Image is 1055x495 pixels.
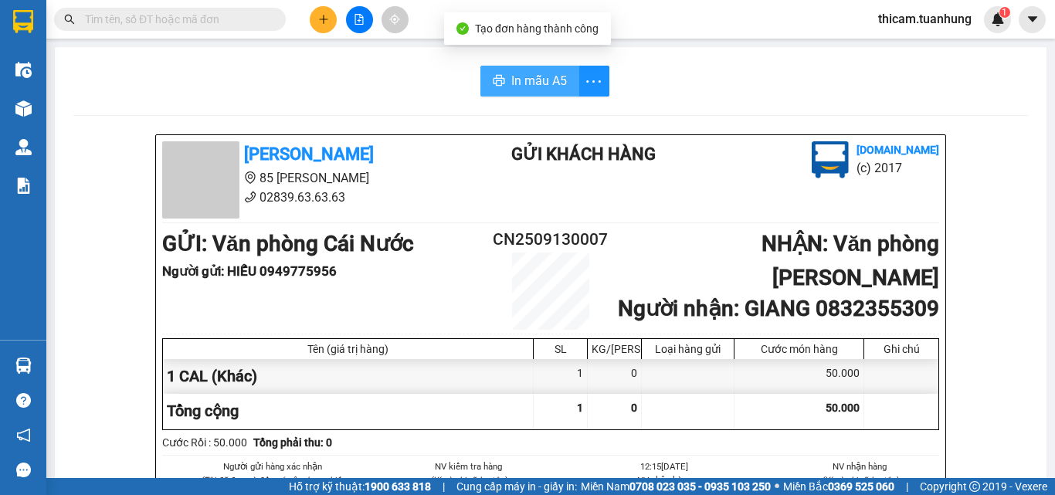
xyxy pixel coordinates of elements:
li: NV nhận hàng [781,459,940,473]
b: Người gửi : HIẾU 0949775956 [162,263,337,279]
strong: 1900 633 818 [365,480,431,493]
div: 1 [534,359,588,394]
span: more [579,72,609,91]
span: check-circle [456,22,469,35]
img: warehouse-icon [15,62,32,78]
span: environment [244,171,256,184]
img: solution-icon [15,178,32,194]
li: NV nhận hàng [585,473,744,487]
div: SL [538,343,583,355]
span: 50.000 [826,402,860,414]
span: printer [493,74,505,89]
b: Gửi khách hàng [511,144,656,164]
div: 50.000 [734,359,864,394]
img: logo-vxr [13,10,33,33]
li: (c) 2017 [857,158,939,178]
span: Miền Bắc [783,478,894,495]
button: plus [310,6,337,33]
span: 0 [631,402,637,414]
div: Loại hàng gửi [646,343,730,355]
button: caret-down [1019,6,1046,33]
span: file-add [354,14,365,25]
b: GỬI : Văn phòng Cái Nước [162,231,414,256]
b: NHẬN : Văn phòng [PERSON_NAME] [762,231,939,290]
span: plus [318,14,329,25]
span: ⚪️ [775,483,779,490]
button: aim [382,6,409,33]
span: In mẫu A5 [511,71,567,90]
strong: 0708 023 035 - 0935 103 250 [629,480,771,493]
span: Miền Nam [581,478,771,495]
li: NV kiểm tra hàng [389,459,548,473]
i: (Kí và ghi rõ họ tên) [429,475,507,486]
span: caret-down [1026,12,1040,26]
span: Tạo đơn hàng thành công [475,22,599,35]
img: icon-new-feature [991,12,1005,26]
span: thicam.tuanhung [866,9,984,29]
li: 02839.63.63.63 [162,188,449,207]
span: | [906,478,908,495]
span: phone [244,191,256,203]
img: logo.jpg [812,141,849,178]
li: 85 [PERSON_NAME] [162,168,449,188]
button: printerIn mẫu A5 [480,66,579,97]
div: Ghi chú [868,343,935,355]
span: question-circle [16,393,31,408]
sup: 1 [999,7,1010,18]
li: 12:15[DATE] [585,459,744,473]
b: Người nhận : GIANG 0832355309 [618,296,939,321]
input: Tìm tên, số ĐT hoặc mã đơn [85,11,267,28]
span: | [443,478,445,495]
span: Cung cấp máy in - giấy in: [456,478,577,495]
b: [DOMAIN_NAME] [857,144,939,156]
li: Người gửi hàng xác nhận [193,459,352,473]
div: 1 CAL (Khác) [163,359,534,394]
b: [PERSON_NAME] [244,144,374,164]
span: notification [16,428,31,442]
i: (Kí và ghi rõ họ tên) [821,475,898,486]
span: aim [389,14,400,25]
img: warehouse-icon [15,139,32,155]
h2: CN2509130007 [486,227,616,253]
div: Cước Rồi : 50.000 [162,434,247,451]
span: search [64,14,75,25]
span: 1 [577,402,583,414]
span: copyright [969,481,980,492]
div: Tên (giá trị hàng) [167,343,529,355]
span: Tổng cộng [167,402,239,420]
div: KG/[PERSON_NAME] [592,343,637,355]
span: message [16,463,31,477]
img: warehouse-icon [15,100,32,117]
button: file-add [346,6,373,33]
span: Hỗ trợ kỹ thuật: [289,478,431,495]
img: warehouse-icon [15,358,32,374]
button: more [578,66,609,97]
b: Tổng phải thu: 0 [253,436,332,449]
span: 1 [1002,7,1007,18]
div: 0 [588,359,642,394]
div: Cước món hàng [738,343,860,355]
strong: 0369 525 060 [828,480,894,493]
